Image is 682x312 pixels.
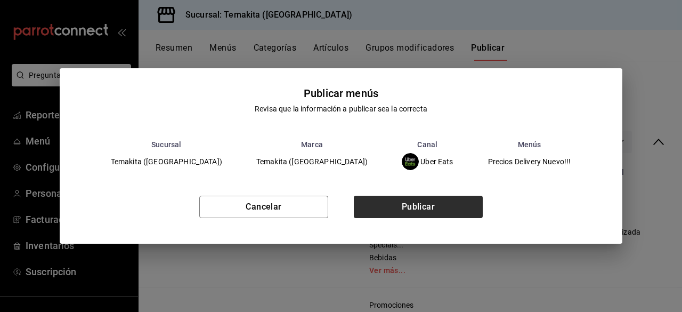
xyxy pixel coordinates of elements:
div: Uber Eats [402,153,453,170]
span: Precios Delivery Nuevo!!! [488,158,571,165]
button: Publicar [354,196,483,218]
button: Cancelar [199,196,328,218]
th: Menús [470,140,589,149]
td: Temakita ([GEOGRAPHIC_DATA]) [239,149,385,174]
td: Temakita ([GEOGRAPHIC_DATA]) [94,149,239,174]
th: Sucursal [94,140,239,149]
div: Revisa que la información a publicar sea la correcta [255,103,427,115]
th: Marca [239,140,385,149]
th: Canal [385,140,470,149]
div: Publicar menús [304,85,378,101]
